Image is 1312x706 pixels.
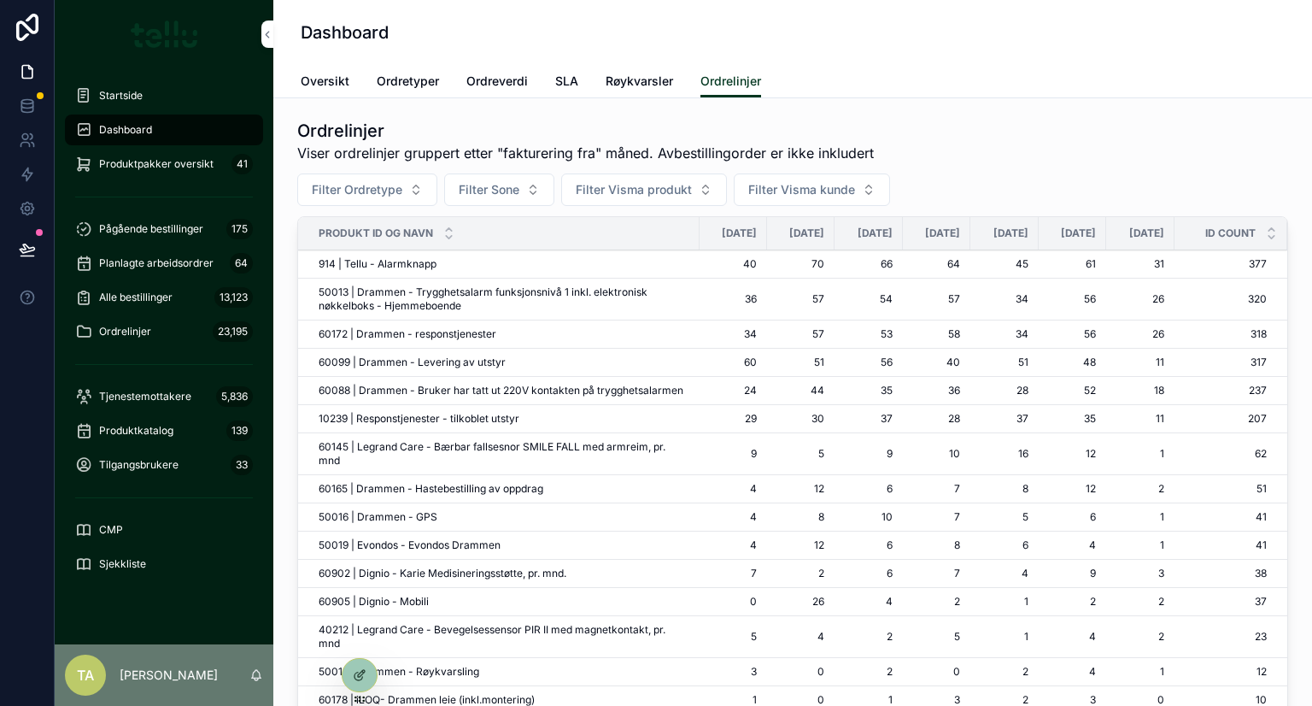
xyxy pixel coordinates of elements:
td: 56 [1039,321,1106,349]
span: Ordrelinjer [700,73,761,90]
a: Røykvarsler [606,66,673,100]
td: 1 [970,616,1038,658]
span: [DATE] [858,227,893,240]
a: CMP [65,515,263,545]
span: Dashboard [99,123,152,137]
td: 60088 | Drammen - Bruker har tatt ut 220V kontakten på trygghetsalarmen [298,377,700,405]
td: 5 [700,616,767,658]
p: [PERSON_NAME] [120,667,218,684]
td: 57 [767,279,835,321]
a: Ordreverdi [466,66,528,100]
span: Startside [99,89,143,103]
span: CMP [99,523,123,537]
span: Produktkatalog [99,424,173,438]
span: Ordreverdi [466,73,528,90]
td: 0 [767,658,835,686]
td: 3 [1106,560,1174,588]
td: 4 [700,475,767,503]
div: 175 [226,219,253,239]
span: Ordretyper [377,73,439,90]
td: 6 [835,560,902,588]
a: Alle bestillinger13,123 [65,282,263,313]
a: Produktkatalog139 [65,415,263,446]
h1: Ordrelinjer [297,119,874,143]
td: 61 [1039,250,1106,279]
span: Filter Visma produkt [576,181,692,198]
td: 60099 | Drammen - Levering av utstyr [298,349,700,377]
span: Filter Ordretype [312,181,402,198]
td: 28 [970,377,1038,405]
td: 0 [700,588,767,616]
span: [DATE] [925,227,960,240]
a: Tilgangsbrukere33 [65,450,263,480]
td: 16 [970,433,1038,475]
td: 7 [903,560,970,588]
td: 62 [1174,433,1287,475]
td: 51 [1174,475,1287,503]
td: 50019 | Evondos - Evondos Drammen [298,532,700,560]
td: 318 [1174,321,1287,349]
span: Alle bestillinger [99,291,173,304]
td: 31 [1106,250,1174,279]
td: 37 [970,405,1038,433]
td: 26 [1106,279,1174,321]
td: 40 [903,349,970,377]
td: 24 [700,377,767,405]
td: 50015 | Drammen - Røykvarsling [298,658,700,686]
td: 26 [767,588,835,616]
td: 30 [767,405,835,433]
span: Røykvarsler [606,73,673,90]
td: 4 [700,532,767,560]
td: 57 [903,279,970,321]
div: 23,195 [213,321,253,342]
a: Pågående bestillinger175 [65,214,263,244]
div: 33 [231,455,253,475]
td: 60 [700,349,767,377]
span: [DATE] [1061,227,1096,240]
span: [DATE] [1129,227,1164,240]
div: 64 [230,253,253,274]
a: Produktpakker oversikt41 [65,149,263,179]
span: Sjekkliste [99,557,146,571]
span: id COUNT [1205,227,1256,240]
td: 29 [700,405,767,433]
td: 52 [1039,377,1106,405]
td: 60145 | Legrand Care - Bærbar fallsesnor SMILE FALL med armreim, pr. mnd [298,433,700,475]
td: 40 [700,250,767,279]
td: 45 [970,250,1038,279]
td: 54 [835,279,902,321]
td: 50013 | Drammen - Trygghetsalarm funksjonsnivå 1 inkl. elektronisk nøkkelboks - Hjemmeboende [298,279,700,321]
td: 1 [1106,503,1174,532]
td: 66 [835,250,902,279]
span: Filter Visma kunde [748,181,855,198]
button: Select Button [561,174,727,206]
a: Dashboard [65,115,263,145]
td: 2 [903,588,970,616]
td: 60902 | Dignio - Karie Medisineringsstøtte, pr. mnd. [298,560,700,588]
td: 35 [1039,405,1106,433]
td: 237 [1174,377,1287,405]
h1: Dashboard [301,21,389,44]
td: 12 [1039,433,1106,475]
td: 914 | Tellu - Alarmknapp [298,250,700,279]
td: 70 [767,250,835,279]
td: 8 [903,532,970,560]
td: 9 [700,433,767,475]
span: Planlagte arbeidsordrer [99,256,214,270]
td: 4 [1039,658,1106,686]
span: Filter Sone [459,181,519,198]
td: 1 [1106,658,1174,686]
td: 320 [1174,279,1287,321]
button: Select Button [734,174,890,206]
a: Oversikt [301,66,349,100]
div: 139 [226,421,253,441]
a: Planlagte arbeidsordrer64 [65,248,263,279]
div: 41 [231,154,253,174]
td: 2 [835,658,902,686]
td: 4 [700,503,767,532]
td: 37 [835,405,902,433]
td: 44 [767,377,835,405]
td: 1 [1106,532,1174,560]
td: 40212 | Legrand Care - Bevegelsessensor PIR II med magnetkontakt, pr. mnd [298,616,700,658]
td: 60905 | Dignio - Mobili [298,588,700,616]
